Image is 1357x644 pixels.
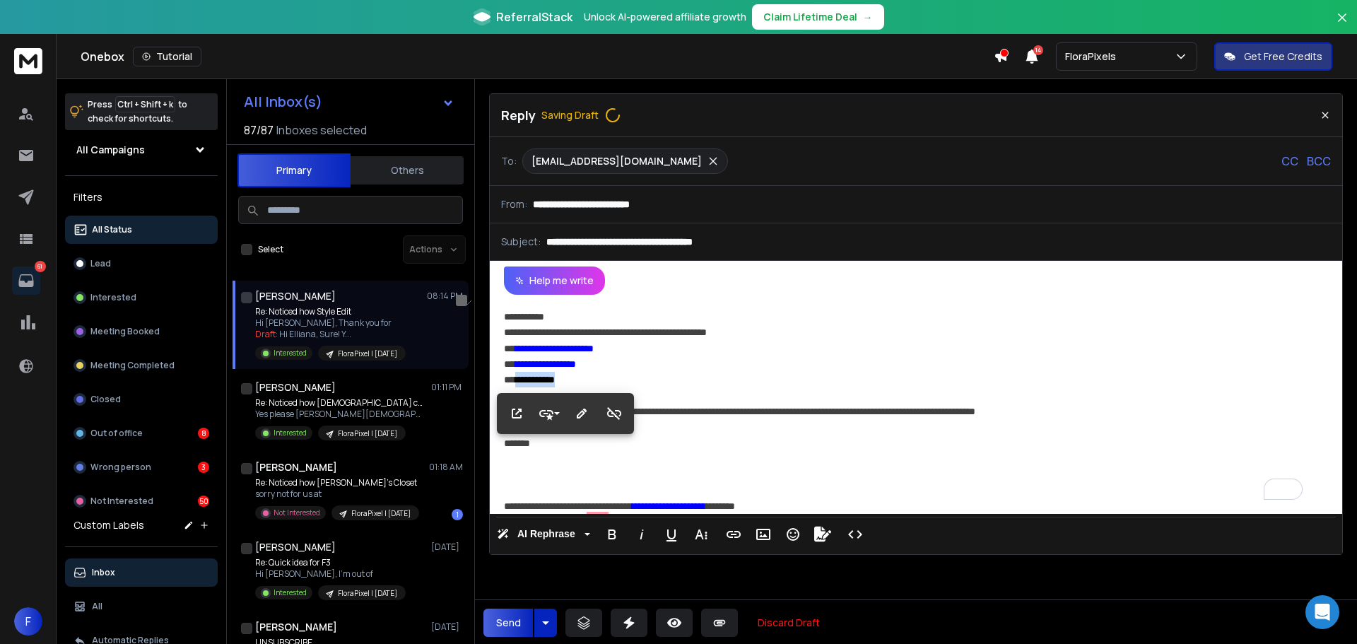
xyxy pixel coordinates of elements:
[14,607,42,636] button: F
[274,508,320,518] p: Not Interested
[133,47,201,66] button: Tutorial
[233,88,466,116] button: All Inbox(s)
[515,528,578,540] span: AI Rephrase
[90,360,175,371] p: Meeting Completed
[244,95,322,109] h1: All Inbox(s)
[65,187,218,207] h3: Filters
[599,520,625,549] button: Bold (Ctrl+B)
[65,136,218,164] button: All Campaigns
[501,235,541,249] p: Subject:
[88,98,187,126] p: Press to check for shortcuts.
[65,351,218,380] button: Meeting Completed
[255,540,336,554] h1: [PERSON_NAME]
[92,601,102,612] p: All
[198,496,209,507] div: 50
[1281,153,1298,170] p: CC
[255,397,425,409] p: Re: Noticed how [DEMOGRAPHIC_DATA] could
[255,409,425,420] p: Yes please [PERSON_NAME][DEMOGRAPHIC_DATA] has
[809,520,836,549] button: Signature
[746,609,831,637] button: Discard Draft
[431,382,463,393] p: 01:11 PM
[541,107,624,124] span: Saving Draft
[198,428,209,439] div: 8
[501,154,517,168] p: To:
[490,295,1342,514] div: To enrich screen reader interactions, please activate Accessibility in Grammarly extension settings
[504,267,605,295] button: Help me write
[1033,45,1043,55] span: 14
[90,394,121,405] p: Closed
[279,328,351,340] span: Hi Elliana, Sure! Y ...
[90,258,111,269] p: Lead
[255,289,336,303] h1: [PERSON_NAME]
[76,143,145,157] h1: All Campaigns
[198,462,209,473] div: 3
[1307,153,1331,170] p: BCC
[115,96,175,112] span: Ctrl + Shift + k
[258,244,283,255] label: Select
[1214,42,1332,71] button: Get Free Credits
[752,4,884,30] button: Claim Lifetime Deal→
[1065,49,1122,64] p: FloraPixels
[351,155,464,186] button: Others
[255,317,406,329] p: Hi [PERSON_NAME], Thank you for
[429,462,463,473] p: 01:18 AM
[255,620,337,634] h1: [PERSON_NAME]
[65,317,218,346] button: Meeting Booked
[274,428,307,438] p: Interested
[274,587,307,598] p: Interested
[584,10,746,24] p: Unlock AI-powered affiliate growth
[255,380,336,394] h1: [PERSON_NAME]
[863,10,873,24] span: →
[255,568,406,580] p: Hi [PERSON_NAME], I’m out of
[92,224,132,235] p: All Status
[65,385,218,414] button: Closed
[90,428,143,439] p: Out of office
[90,326,160,337] p: Meeting Booked
[65,558,218,587] button: Inbox
[90,462,151,473] p: Wrong person
[431,541,463,553] p: [DATE]
[65,592,218,621] button: All
[65,283,218,312] button: Interested
[338,428,397,439] p: FloraPixel | [DATE]
[65,453,218,481] button: Wrong person3
[237,153,351,187] button: Primary
[503,399,530,428] button: Open Link
[1244,49,1322,64] p: Get Free Credits
[1333,8,1351,42] button: Close banner
[65,487,218,515] button: Not Interested50
[531,154,702,168] p: [EMAIL_ADDRESS][DOMAIN_NAME]
[452,509,463,520] div: 1
[81,47,994,66] div: Onebox
[501,197,527,211] p: From:
[255,488,419,500] p: sorry not for us at
[501,105,536,125] p: Reply
[255,557,406,568] p: Re: Quick idea for F3
[255,460,337,474] h1: [PERSON_NAME]
[255,328,278,340] span: Draft:
[90,496,153,507] p: Not Interested
[338,349,397,359] p: FloraPixel | [DATE]
[35,261,46,272] p: 61
[255,477,419,488] p: Re: Noticed how [PERSON_NAME]'s Closet
[431,621,463,633] p: [DATE]
[483,609,533,637] button: Send
[92,567,115,578] p: Inbox
[74,518,144,532] h3: Custom Labels
[338,588,397,599] p: FloraPixel | [DATE]
[65,250,218,278] button: Lead
[842,520,869,549] button: Code View
[274,348,307,358] p: Interested
[351,508,411,519] p: FloraPixel | [DATE]
[536,399,563,428] button: Style
[494,520,593,549] button: AI Rephrase
[65,216,218,244] button: All Status
[12,267,40,295] a: 61
[244,122,274,139] span: 87 / 87
[1305,595,1339,629] div: Open Intercom Messenger
[65,419,218,447] button: Out of office8
[496,8,572,25] span: ReferralStack
[255,306,406,317] p: Re: Noticed how Style Edit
